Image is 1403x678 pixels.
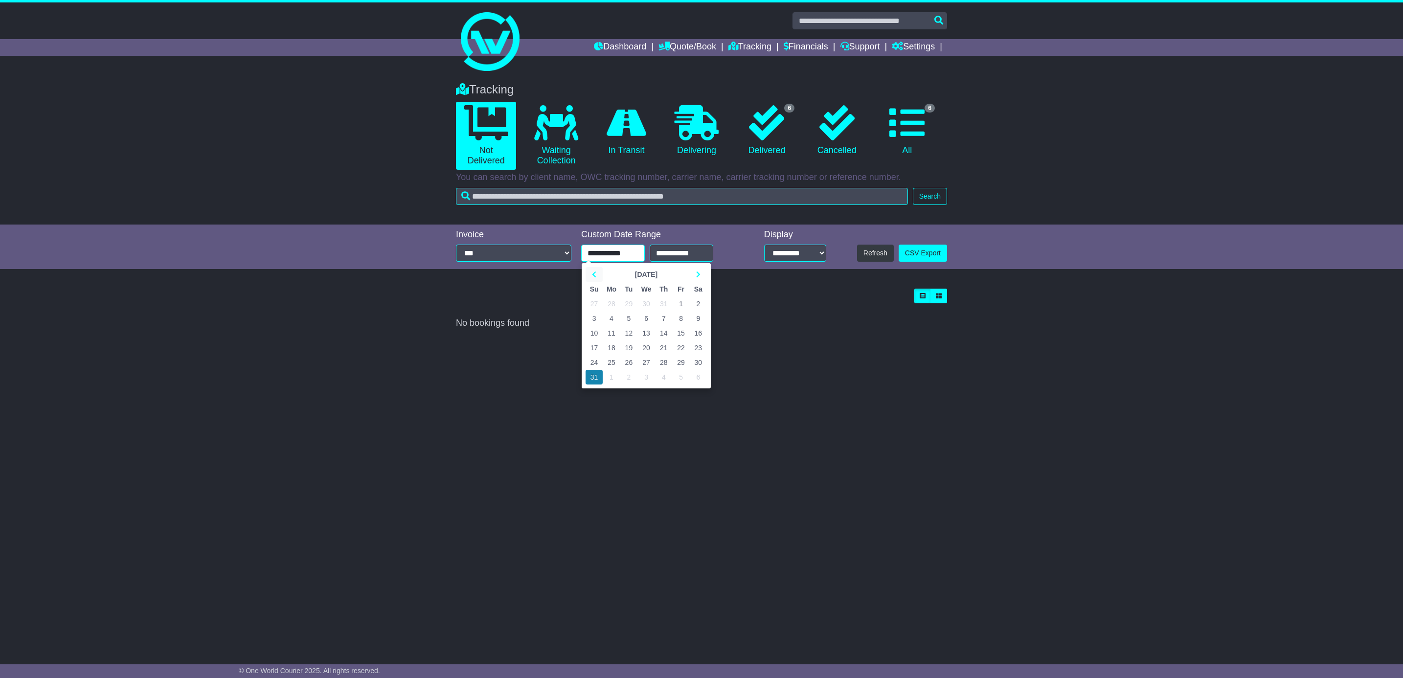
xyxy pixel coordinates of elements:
[526,102,586,170] a: Waiting Collection
[857,245,894,262] button: Refresh
[655,326,672,340] td: 14
[620,282,637,296] th: Tu
[620,296,637,311] td: 29
[637,370,655,384] td: 3
[620,340,637,355] td: 19
[672,311,689,326] td: 8
[586,282,603,296] th: Su
[603,282,620,296] th: Mo
[655,355,672,370] td: 28
[586,340,603,355] td: 17
[637,355,655,370] td: 27
[581,229,738,240] div: Custom Date Range
[807,102,867,159] a: Cancelled
[655,296,672,311] td: 31
[620,355,637,370] td: 26
[586,326,603,340] td: 10
[690,326,707,340] td: 16
[637,311,655,326] td: 6
[456,229,571,240] div: Invoice
[672,340,689,355] td: 22
[764,229,827,240] div: Display
[655,370,672,384] td: 4
[586,370,603,384] td: 31
[620,326,637,340] td: 12
[594,39,646,56] a: Dashboard
[456,172,947,183] p: You can search by client name, OWC tracking number, carrier name, carrier tracking number or refe...
[784,39,828,56] a: Financials
[690,370,707,384] td: 6
[603,311,620,326] td: 4
[603,267,689,282] th: Select Month
[603,370,620,384] td: 1
[603,355,620,370] td: 25
[637,282,655,296] th: We
[690,296,707,311] td: 2
[913,188,947,205] button: Search
[877,102,937,159] a: 6 All
[596,102,656,159] a: In Transit
[672,282,689,296] th: Fr
[690,340,707,355] td: 23
[672,296,689,311] td: 1
[586,355,603,370] td: 24
[672,326,689,340] td: 15
[456,318,947,329] div: No bookings found
[603,296,620,311] td: 28
[655,282,672,296] th: Th
[637,296,655,311] td: 30
[637,326,655,340] td: 13
[586,296,603,311] td: 27
[672,370,689,384] td: 5
[620,370,637,384] td: 2
[451,83,952,97] div: Tracking
[892,39,935,56] a: Settings
[784,104,794,113] span: 6
[690,311,707,326] td: 9
[690,282,707,296] th: Sa
[603,326,620,340] td: 11
[666,102,726,159] a: Delivering
[658,39,716,56] a: Quote/Book
[239,667,380,675] span: © One World Courier 2025. All rights reserved.
[925,104,935,113] span: 6
[737,102,797,159] a: 6 Delivered
[456,102,516,170] a: Not Delivered
[728,39,771,56] a: Tracking
[655,311,672,326] td: 7
[672,355,689,370] td: 29
[637,340,655,355] td: 20
[603,340,620,355] td: 18
[586,311,603,326] td: 3
[620,311,637,326] td: 5
[840,39,880,56] a: Support
[899,245,947,262] a: CSV Export
[655,340,672,355] td: 21
[690,355,707,370] td: 30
